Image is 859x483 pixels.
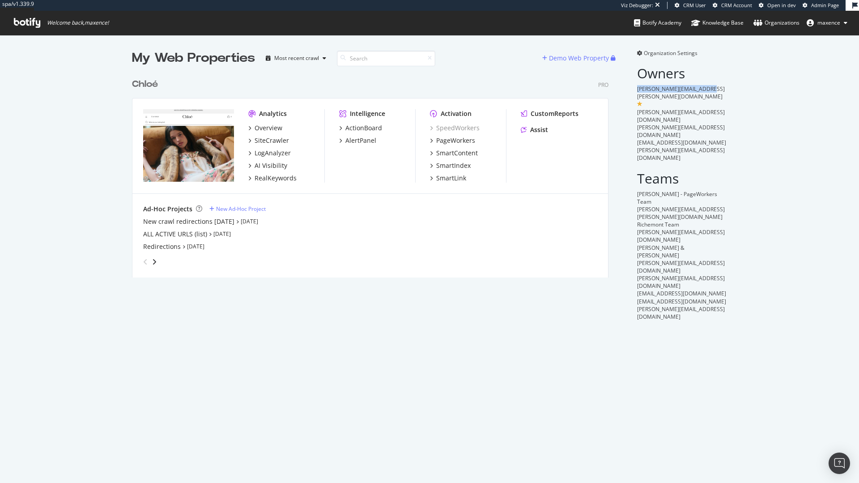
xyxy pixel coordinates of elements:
a: SmartIndex [430,161,471,170]
a: SpeedWorkers [430,124,480,133]
span: [EMAIL_ADDRESS][DOMAIN_NAME] [637,139,726,146]
a: SmartLink [430,174,466,183]
div: AlertPanel [345,136,376,145]
a: [DATE] [213,230,231,238]
a: New Ad-Hoc Project [209,205,266,213]
span: [PERSON_NAME][EMAIL_ADDRESS][PERSON_NAME][DOMAIN_NAME] [637,205,725,221]
div: PageWorkers [436,136,475,145]
a: Open in dev [759,2,796,9]
span: CRM Account [721,2,752,9]
div: angle-left [140,255,151,269]
a: RealKeywords [248,174,297,183]
div: SmartIndex [436,161,471,170]
div: Activation [441,109,472,118]
div: SmartLink [436,174,466,183]
div: Overview [255,124,282,133]
a: SiteCrawler [248,136,289,145]
a: ALL ACTIVE URLS (list) [143,230,207,239]
div: My Web Properties [132,49,255,67]
a: Chloé [132,78,162,91]
div: Demo Web Property [549,54,609,63]
a: Botify Academy [634,11,681,35]
span: Admin Page [811,2,839,9]
a: Organizations [753,11,799,35]
a: [DATE] [187,243,204,250]
span: Welcome back, maxence ! [47,19,109,26]
input: Search [337,51,435,66]
a: PageWorkers [430,136,475,145]
img: www.chloe.com [143,109,234,182]
div: AI Visibility [255,161,287,170]
span: [PERSON_NAME][EMAIL_ADDRESS][DOMAIN_NAME] [637,124,725,139]
span: [PERSON_NAME][EMAIL_ADDRESS][PERSON_NAME][DOMAIN_NAME] [637,85,725,100]
a: Knowledge Base [691,11,744,35]
span: [PERSON_NAME][EMAIL_ADDRESS][DOMAIN_NAME] [637,305,725,321]
div: [PERSON_NAME] & [PERSON_NAME] [637,244,727,259]
div: RealKeywords [255,174,297,183]
button: Demo Web Property [542,51,611,65]
div: Intelligence [350,109,385,118]
div: Organizations [753,18,799,27]
a: SmartContent [430,149,478,158]
span: [PERSON_NAME][EMAIL_ADDRESS][DOMAIN_NAME] [637,228,725,244]
div: grid [132,67,616,278]
span: [EMAIL_ADDRESS][DOMAIN_NAME] [637,298,726,305]
h2: Teams [637,171,727,186]
span: [PERSON_NAME][EMAIL_ADDRESS][DOMAIN_NAME] [637,146,725,162]
a: Overview [248,124,282,133]
div: Botify Academy [634,18,681,27]
span: Open in dev [767,2,796,9]
h2: Owners [637,66,727,81]
a: CustomReports [521,109,578,118]
div: ActionBoard [345,124,382,133]
button: maxence [799,16,855,30]
span: [PERSON_NAME][EMAIL_ADDRESS][DOMAIN_NAME] [637,259,725,274]
div: Knowledge Base [691,18,744,27]
button: Most recent crawl [262,51,330,65]
a: Demo Web Property [542,54,611,62]
div: Chloé [132,78,158,91]
span: [PERSON_NAME][EMAIL_ADDRESS][DOMAIN_NAME] [637,274,725,290]
a: CRM User [675,2,706,9]
div: Assist [530,125,548,134]
div: Viz Debugger: [621,2,653,9]
a: CRM Account [713,2,752,9]
div: Pro [598,81,608,89]
span: [PERSON_NAME][EMAIL_ADDRESS][DOMAIN_NAME] [637,108,725,124]
div: SiteCrawler [255,136,289,145]
span: CRM User [683,2,706,9]
div: Most recent crawl [274,56,319,61]
div: Ad-Hoc Projects [143,205,192,214]
a: Redirections [143,242,181,251]
div: LogAnalyzer [255,149,291,158]
a: ActionBoard [339,124,382,133]
a: New crawl redirections [DATE] [143,217,234,226]
div: SmartContent [436,149,478,158]
div: [PERSON_NAME] - PageWorkers Team [637,190,727,205]
a: AlertPanel [339,136,376,145]
div: Analytics [259,109,287,118]
a: [DATE] [241,218,258,225]
div: Richemont Team [637,221,727,228]
span: maxence [817,19,840,26]
a: Admin Page [803,2,839,9]
a: Assist [521,125,548,134]
div: Open Intercom Messenger [829,453,850,474]
span: [EMAIL_ADDRESS][DOMAIN_NAME] [637,290,726,297]
span: Organization Settings [644,49,697,57]
a: AI Visibility [248,161,287,170]
a: LogAnalyzer [248,149,291,158]
div: New Ad-Hoc Project [216,205,266,213]
div: CustomReports [531,109,578,118]
div: angle-right [151,257,157,266]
